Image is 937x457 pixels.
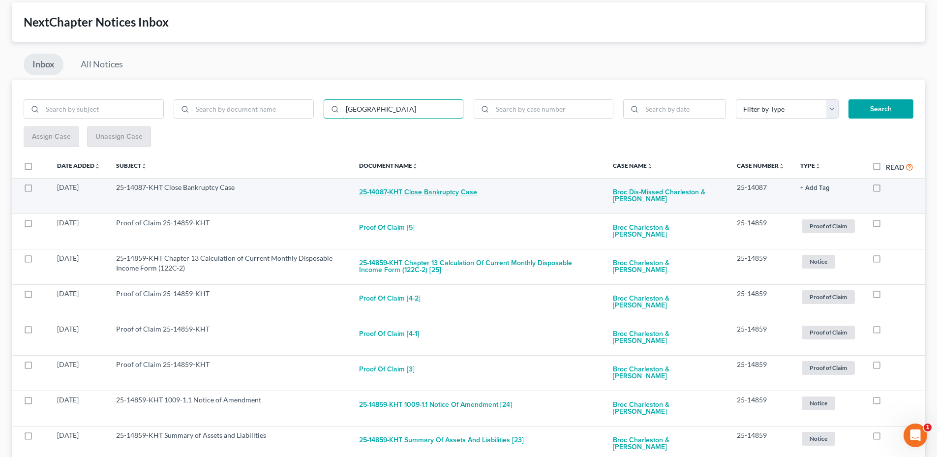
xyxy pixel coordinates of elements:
a: Broc Charleston & [PERSON_NAME] [613,324,721,351]
i: unfold_more [779,163,785,169]
span: Notice [802,432,835,445]
input: Search by document name [192,100,313,119]
button: 25-14859-KHT 1009-1.1 Notice of Amendment [24] [359,395,512,415]
td: [DATE] [49,178,108,213]
a: Notice [800,430,856,447]
button: + Add Tag [800,185,830,191]
a: Case Nameunfold_more [613,162,653,169]
i: unfold_more [94,163,100,169]
a: Broc Charleston & [PERSON_NAME] [613,360,721,386]
a: Proof of Claim [800,289,856,305]
td: 25-14859-KHT Chapter 13 Calculation of Current Monthly Disposable Income Form (122C-2) [108,249,351,284]
td: 25-14859 [729,391,792,426]
button: Proof of Claim [3] [359,360,415,379]
input: Search by case number [492,100,613,119]
span: Notice [802,255,835,268]
i: unfold_more [647,163,653,169]
a: Broc Charleston & [PERSON_NAME] [613,289,721,315]
td: 25-14859 [729,284,792,320]
input: Search by case name [342,100,463,119]
td: [DATE] [49,391,108,426]
td: 25-14859 [729,249,792,284]
span: Notice [802,396,835,410]
a: Broc Charleston & [PERSON_NAME] [613,253,721,280]
i: unfold_more [141,163,147,169]
a: Notice [800,395,856,411]
td: 25-14859 [729,213,792,249]
a: Broc Charleston & [PERSON_NAME] [613,395,721,422]
a: Subjectunfold_more [116,162,147,169]
span: Proof of Claim [802,326,855,339]
td: Proof of Claim 25-14859-KHT [108,355,351,391]
span: 1 [924,424,932,431]
a: All Notices [72,54,132,75]
td: 25-14859 [729,355,792,391]
a: Case Numberunfold_more [737,162,785,169]
span: Proof of Claim [802,290,855,304]
td: 25-14087-KHT Close Bankruptcy Case [108,178,351,213]
a: + Add Tag [800,183,856,192]
input: Search by subject [42,100,163,119]
a: Typeunfold_more [800,162,821,169]
button: Proof of Claim [4-2] [359,289,421,308]
a: Broc Dis-Missed Charleston & [PERSON_NAME] [613,183,721,209]
button: Search [848,99,913,119]
iframe: Intercom live chat [904,424,927,447]
a: Document Nameunfold_more [359,162,418,169]
td: 25-14859-KHT 1009-1.1 Notice of Amendment [108,391,351,426]
div: NextChapter Notices Inbox [24,14,913,30]
td: 25-14859 [729,320,792,355]
label: Read [886,162,904,172]
button: 25-14087-KHT Close Bankruptcy Case [359,183,477,202]
input: Search by date [642,100,725,119]
a: Broc Charleston & [PERSON_NAME] [613,430,721,457]
i: unfold_more [815,163,821,169]
td: [DATE] [49,249,108,284]
td: [DATE] [49,355,108,391]
button: Proof of Claim [5] [359,218,415,238]
td: Proof of Claim 25-14859-KHT [108,284,351,320]
a: Notice [800,253,856,270]
i: unfold_more [412,163,418,169]
td: Proof of Claim 25-14859-KHT [108,320,351,355]
td: Proof of Claim 25-14859-KHT [108,213,351,249]
a: Date Addedunfold_more [57,162,100,169]
a: Inbox [24,54,63,75]
td: [DATE] [49,320,108,355]
span: Proof of Claim [802,361,855,374]
td: [DATE] [49,213,108,249]
td: [DATE] [49,284,108,320]
a: Proof of Claim [800,218,856,234]
button: 25-14859-KHT Summary of Assets and Liabilities [23] [359,430,524,450]
a: Proof of Claim [800,324,856,340]
a: Broc Charleston & [PERSON_NAME] [613,218,721,244]
td: 25-14087 [729,178,792,213]
button: 25-14859-KHT Chapter 13 Calculation of Current Monthly Disposable Income Form (122C-2) [25] [359,253,597,280]
button: Proof of Claim [4-1] [359,324,419,344]
a: Proof of Claim [800,360,856,376]
span: Proof of Claim [802,219,855,233]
